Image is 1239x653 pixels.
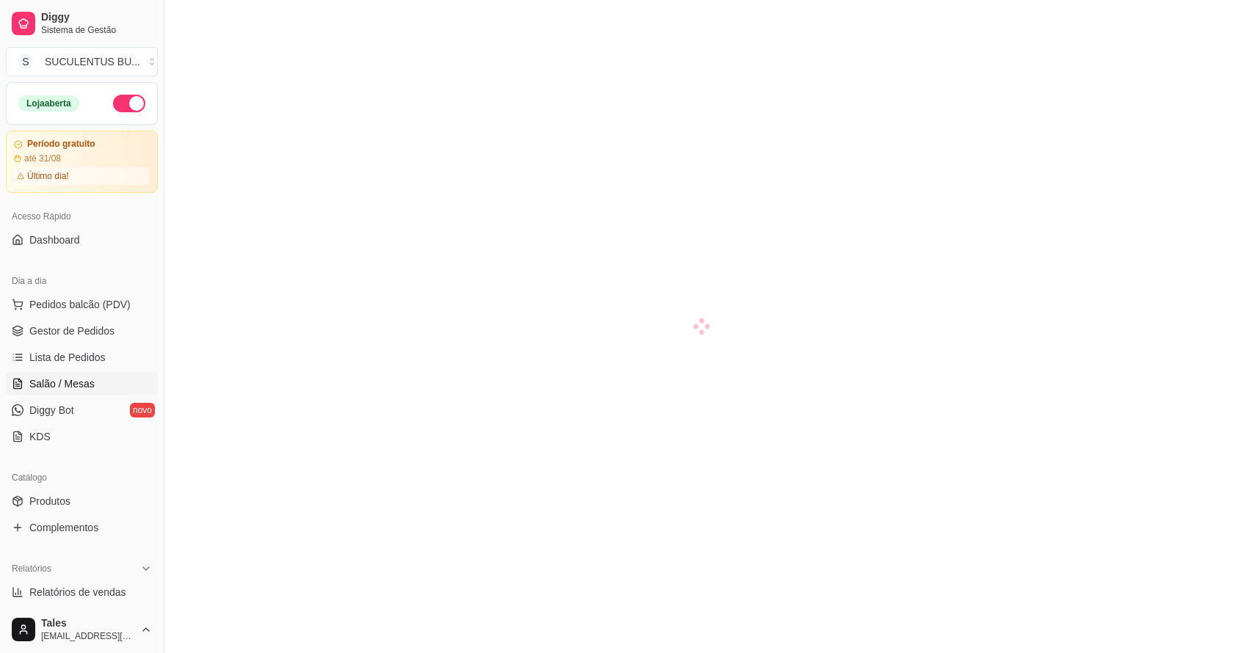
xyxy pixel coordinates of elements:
button: Alterar Status [113,95,145,112]
a: Relatórios de vendas [6,580,158,604]
a: Período gratuitoaté 31/08Último dia! [6,131,158,193]
button: Pedidos balcão (PDV) [6,293,158,316]
article: até 31/08 [24,153,61,164]
a: DiggySistema de Gestão [6,6,158,41]
a: Gestor de Pedidos [6,319,158,343]
div: Catálogo [6,466,158,489]
span: Complementos [29,520,98,535]
div: Dia a dia [6,269,158,293]
span: Salão / Mesas [29,376,95,391]
span: Pedidos balcão (PDV) [29,297,131,312]
span: Diggy Bot [29,403,74,417]
span: [EMAIL_ADDRESS][DOMAIN_NAME] [41,630,134,642]
div: SUCULENTUS BU ... [45,54,140,69]
a: Salão / Mesas [6,372,158,395]
article: Último dia! [27,170,69,182]
a: Lista de Pedidos [6,346,158,369]
span: Relatórios [12,563,51,574]
a: Dashboard [6,228,158,252]
span: Dashboard [29,233,80,247]
a: Complementos [6,516,158,539]
div: Loja aberta [18,95,79,112]
span: Lista de Pedidos [29,350,106,365]
article: Período gratuito [27,139,95,150]
a: Produtos [6,489,158,513]
span: S [18,54,33,69]
span: Gestor de Pedidos [29,324,115,338]
span: Produtos [29,494,70,508]
span: Tales [41,617,134,630]
button: Tales[EMAIL_ADDRESS][DOMAIN_NAME] [6,612,158,647]
button: Select a team [6,47,158,76]
span: Diggy [41,11,152,24]
span: Relatórios de vendas [29,585,126,599]
span: Sistema de Gestão [41,24,152,36]
a: KDS [6,425,158,448]
a: Diggy Botnovo [6,398,158,422]
span: KDS [29,429,51,444]
div: Acesso Rápido [6,205,158,228]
